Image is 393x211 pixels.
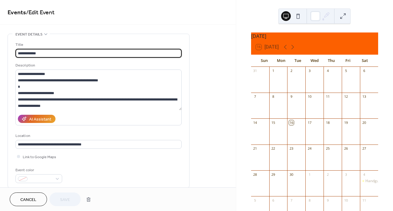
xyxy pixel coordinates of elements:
div: Title [15,42,180,48]
div: 5 [253,198,257,202]
div: 4 [325,69,330,73]
div: 3 [307,69,312,73]
div: Wed [306,55,323,67]
div: 11 [362,198,366,202]
div: 23 [289,146,294,151]
div: 16 [289,120,294,125]
div: 11 [325,94,330,99]
div: 9 [325,198,330,202]
div: Location [15,133,180,139]
div: 15 [271,120,276,125]
div: Sat [357,55,373,67]
div: 19 [344,120,348,125]
div: 6 [362,69,366,73]
span: / Edit Event [26,7,55,19]
div: Sun [256,55,273,67]
div: 24 [307,146,312,151]
span: Link to Google Maps [23,154,56,160]
div: 5 [344,69,348,73]
div: 29 [271,172,276,177]
div: 28 [253,172,257,177]
div: Handgun 101 [365,179,388,184]
div: Event color [15,167,61,173]
div: AI Assistant [29,116,51,123]
div: 7 [253,94,257,99]
div: 2 [289,69,294,73]
div: 27 [362,146,366,151]
div: 2 [325,172,330,177]
a: Events [8,7,26,19]
div: 6 [271,198,276,202]
div: 8 [307,198,312,202]
div: 8 [271,94,276,99]
div: 10 [307,94,312,99]
div: 18 [325,120,330,125]
div: [DATE] [251,32,378,40]
div: Fri [340,55,356,67]
div: Tue [289,55,306,67]
div: 26 [344,146,348,151]
button: AI Assistant [18,115,55,123]
div: 20 [362,120,366,125]
button: Cancel [10,192,47,206]
div: 9 [289,94,294,99]
div: 12 [344,94,348,99]
div: 4 [362,172,366,177]
div: 22 [271,146,276,151]
div: 31 [253,69,257,73]
span: Cancel [20,197,36,203]
div: 25 [325,146,330,151]
div: 30 [289,172,294,177]
div: 13 [362,94,366,99]
div: 3 [344,172,348,177]
div: 7 [289,198,294,202]
div: 17 [307,120,312,125]
div: 10 [344,198,348,202]
div: Thu [323,55,340,67]
span: Event details [15,31,42,38]
div: 14 [253,120,257,125]
div: 1 [307,172,312,177]
div: 21 [253,146,257,151]
div: Handgun 101 [360,179,378,184]
div: Mon [273,55,289,67]
div: Description [15,62,180,69]
div: 1 [271,69,276,73]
